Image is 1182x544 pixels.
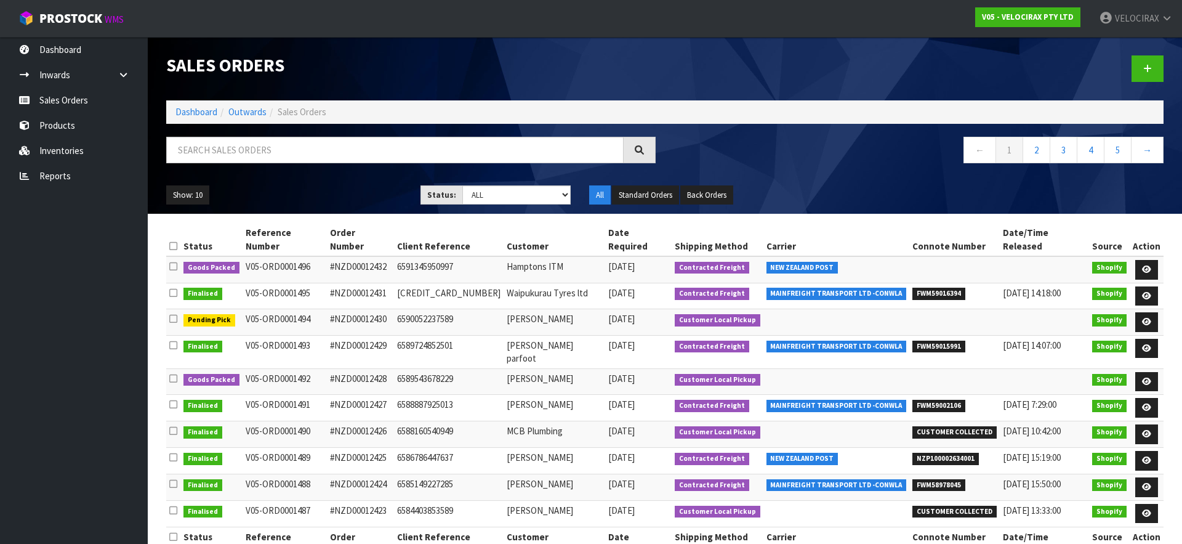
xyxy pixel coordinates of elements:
th: Reference Number [243,223,328,256]
span: [DATE] 10:42:00 [1003,425,1061,437]
span: FWM59002106 [912,400,965,412]
span: NEW ZEALAND POST [766,262,838,274]
span: FWM59015991 [912,341,965,353]
nav: Page navigation [674,137,1164,167]
td: V05-ORD0001495 [243,283,328,309]
td: Hamptons ITM [504,256,605,283]
td: V05-ORD0001488 [243,474,328,501]
span: CUSTOMER COLLECTED [912,506,997,518]
button: Back Orders [680,185,733,205]
span: Goods Packed [183,262,239,274]
span: FWM59016394 [912,288,965,300]
td: V05-ORD0001493 [243,335,328,368]
a: 2 [1023,137,1050,163]
span: NZP100002634001 [912,453,979,465]
th: Order Number [327,223,393,256]
a: Dashboard [175,106,217,118]
td: V05-ORD0001492 [243,368,328,395]
span: NEW ZEALAND POST [766,453,838,465]
small: WMS [105,14,124,25]
strong: Status: [427,190,456,200]
button: Standard Orders [612,185,679,205]
span: Shopify [1092,341,1127,353]
span: [DATE] 15:50:00 [1003,478,1061,490]
td: #NZD00012428 [327,368,393,395]
span: Contracted Freight [675,341,749,353]
td: [PERSON_NAME] [504,448,605,474]
span: Customer Local Pickup [675,374,760,386]
span: Shopify [1092,374,1127,386]
span: [DATE] [608,261,635,272]
span: FWM58978045 [912,479,965,492]
span: Finalised [183,506,222,518]
input: Search sales orders [166,137,624,163]
button: All [589,185,611,205]
span: Pending Pick [183,314,235,327]
span: Shopify [1092,288,1127,300]
span: [DATE] 13:33:00 [1003,505,1061,516]
span: Sales Orders [278,106,326,118]
td: [PERSON_NAME] [504,500,605,527]
span: VELOCIRAX [1115,12,1159,24]
span: Shopify [1092,262,1127,274]
th: Shipping Method [672,223,763,256]
span: Customer Local Pickup [675,314,760,327]
a: → [1131,137,1164,163]
td: 6584403853589 [394,500,504,527]
td: 6588887925013 [394,395,504,421]
td: [PERSON_NAME] [504,309,605,336]
span: [DATE] 14:18:00 [1003,287,1061,299]
span: ProStock [39,10,102,26]
img: cube-alt.png [18,10,34,26]
strong: V05 - VELOCIRAX PTY LTD [982,12,1074,22]
span: [DATE] 15:19:00 [1003,452,1061,463]
span: [DATE] [608,399,635,410]
td: #NZD00012425 [327,448,393,474]
span: [DATE] [608,505,635,516]
span: MAINFREIGHT TRANSPORT LTD -CONWLA [766,479,907,492]
span: Contracted Freight [675,453,749,465]
th: Date Required [605,223,672,256]
td: 6585149227285 [394,474,504,501]
span: [DATE] 7:29:00 [1003,399,1056,410]
span: Shopify [1092,314,1127,327]
th: Date/Time Released [1000,223,1090,256]
td: 6589724852501 [394,335,504,368]
span: Finalised [183,453,222,465]
a: 3 [1050,137,1077,163]
th: Client Reference [394,223,504,256]
td: #NZD00012430 [327,309,393,336]
th: Connote Number [909,223,1000,256]
td: MCB Plumbing [504,421,605,448]
td: V05-ORD0001487 [243,500,328,527]
span: [DATE] [608,287,635,299]
td: 6591345950997 [394,256,504,283]
td: V05-ORD0001494 [243,309,328,336]
th: Customer [504,223,605,256]
span: Finalised [183,400,222,412]
span: [DATE] [608,339,635,351]
span: [DATE] [608,373,635,384]
td: #NZD00012427 [327,395,393,421]
a: 5 [1104,137,1132,163]
button: Show: 10 [166,185,209,205]
td: #NZD00012429 [327,335,393,368]
span: Customer Local Pickup [675,506,760,518]
a: 1 [995,137,1023,163]
span: Shopify [1092,506,1127,518]
td: [CREDIT_CARD_NUMBER] [394,283,504,309]
td: #NZD00012423 [327,500,393,527]
a: Outwards [228,106,267,118]
span: MAINFREIGHT TRANSPORT LTD -CONWLA [766,400,907,412]
td: #NZD00012432 [327,256,393,283]
span: [DATE] [608,452,635,463]
span: Contracted Freight [675,479,749,492]
td: 6590052237589 [394,309,504,336]
td: V05-ORD0001491 [243,395,328,421]
span: Shopify [1092,400,1127,412]
a: ← [963,137,996,163]
span: Contracted Freight [675,400,749,412]
td: #NZD00012426 [327,421,393,448]
th: Carrier [763,223,910,256]
td: [PERSON_NAME] parfoot [504,335,605,368]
